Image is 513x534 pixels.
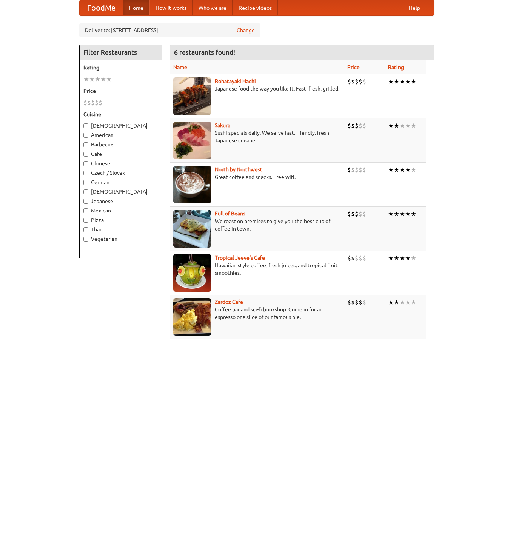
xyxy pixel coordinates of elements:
li: $ [362,122,366,130]
img: beans.jpg [173,210,211,248]
li: ★ [411,77,416,86]
input: American [83,133,88,138]
li: ★ [394,166,399,174]
li: ★ [106,75,112,83]
li: ★ [399,122,405,130]
label: American [83,131,158,139]
li: ★ [405,166,411,174]
li: $ [347,254,351,262]
li: $ [359,298,362,306]
p: Sushi specials daily. We serve fast, friendly, fresh Japanese cuisine. [173,129,342,144]
b: Full of Beans [215,211,245,217]
input: Pizza [83,218,88,223]
a: Tropical Jeeve's Cafe [215,255,265,261]
li: $ [355,210,359,218]
a: Home [123,0,149,15]
label: [DEMOGRAPHIC_DATA] [83,188,158,195]
li: $ [87,98,91,107]
li: ★ [411,122,416,130]
li: ★ [405,298,411,306]
label: Chinese [83,160,158,167]
li: $ [351,210,355,218]
li: ★ [394,210,399,218]
label: Mexican [83,207,158,214]
ng-pluralize: 6 restaurants found! [174,49,235,56]
a: Sakura [215,122,230,128]
a: Price [347,64,360,70]
a: Robatayaki Hachi [215,78,256,84]
h4: Filter Restaurants [80,45,162,60]
li: ★ [89,75,95,83]
a: Zardoz Cafe [215,299,243,305]
p: We roast on premises to give you the best cup of coffee in town. [173,217,342,232]
li: $ [362,254,366,262]
div: Deliver to: [STREET_ADDRESS] [79,23,260,37]
li: ★ [388,210,394,218]
a: Help [403,0,426,15]
li: $ [355,166,359,174]
li: ★ [405,210,411,218]
li: $ [99,98,102,107]
li: ★ [411,298,416,306]
li: $ [83,98,87,107]
li: $ [351,77,355,86]
li: $ [347,298,351,306]
img: jeeves.jpg [173,254,211,292]
a: Recipe videos [233,0,278,15]
label: Czech / Slovak [83,169,158,177]
input: Czech / Slovak [83,171,88,175]
li: $ [355,77,359,86]
li: ★ [388,122,394,130]
a: Who we are [193,0,233,15]
li: $ [351,166,355,174]
h5: Rating [83,64,158,71]
li: $ [95,98,99,107]
label: German [83,179,158,186]
p: Japanese food the way you like it. Fast, fresh, grilled. [173,85,342,92]
input: [DEMOGRAPHIC_DATA] [83,189,88,194]
li: ★ [394,254,399,262]
li: $ [347,122,351,130]
input: Cafe [83,152,88,157]
input: [DEMOGRAPHIC_DATA] [83,123,88,128]
label: Cafe [83,150,158,158]
img: north.jpg [173,166,211,203]
li: ★ [100,75,106,83]
li: $ [91,98,95,107]
h5: Price [83,87,158,95]
label: Barbecue [83,141,158,148]
li: ★ [399,210,405,218]
label: Thai [83,226,158,233]
li: $ [359,166,362,174]
li: $ [347,166,351,174]
li: ★ [411,254,416,262]
li: $ [355,254,359,262]
label: [DEMOGRAPHIC_DATA] [83,122,158,129]
li: $ [359,210,362,218]
img: robatayaki.jpg [173,77,211,115]
li: $ [351,122,355,130]
li: ★ [399,77,405,86]
a: Rating [388,64,404,70]
li: $ [355,122,359,130]
li: $ [351,298,355,306]
input: Chinese [83,161,88,166]
li: ★ [405,77,411,86]
li: ★ [411,210,416,218]
a: How it works [149,0,193,15]
a: Change [237,26,255,34]
li: $ [362,298,366,306]
li: $ [359,77,362,86]
input: Vegetarian [83,237,88,242]
li: $ [362,166,366,174]
li: ★ [405,122,411,130]
a: Name [173,64,187,70]
a: North by Northwest [215,166,262,172]
li: ★ [399,166,405,174]
li: ★ [394,77,399,86]
input: Mexican [83,208,88,213]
